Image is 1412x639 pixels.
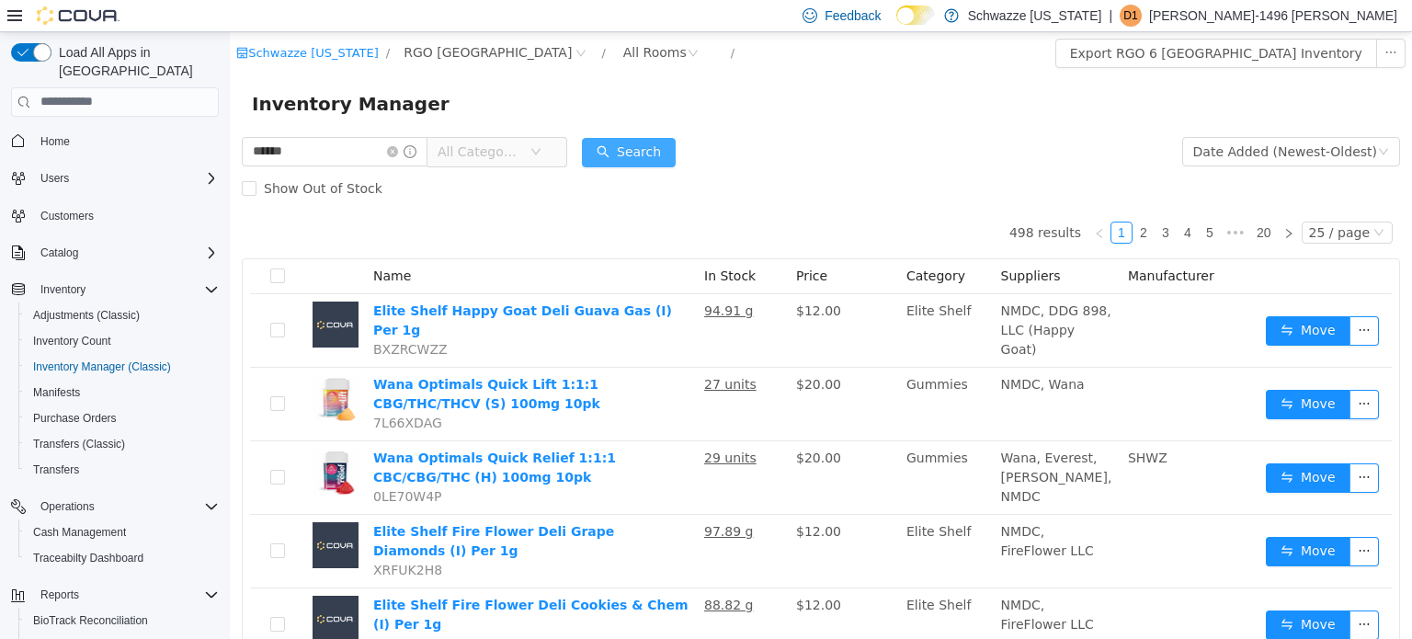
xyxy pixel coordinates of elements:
[669,409,764,483] td: Gummies
[33,204,219,227] span: Customers
[474,345,527,359] u: 27 units
[26,521,133,543] a: Cash Management
[1144,195,1155,208] i: icon: down
[669,336,764,409] td: Gummies
[83,269,129,315] img: Elite Shelf Happy Goat Deli Guava Gas (I) Per 1g placeholder
[501,14,505,28] span: /
[18,519,226,545] button: Cash Management
[566,236,598,251] span: Price
[18,405,226,431] button: Purchase Orders
[33,242,85,264] button: Catalog
[4,128,226,154] button: Home
[33,496,219,518] span: Operations
[174,10,342,30] span: RGO 6 Northeast Heights
[18,608,226,633] button: BioTrack Reconciliation
[474,271,523,286] u: 94.91 g
[33,411,117,426] span: Purchase Orders
[771,418,882,472] span: Wana, Everest, [PERSON_NAME], NMDC
[677,236,735,251] span: Category
[18,457,226,483] button: Transfers
[33,359,171,374] span: Inventory Manager (Classic)
[1120,505,1149,534] button: icon: ellipsis
[83,490,129,536] img: Elite Shelf Fire Flower Deli Grape Diamonds (I) Per 1g placeholder
[669,483,764,556] td: Elite Shelf
[18,380,226,405] button: Manifests
[143,565,459,599] a: Elite Shelf Fire Flower Deli Cookies & Chem (I) Per 1g
[566,345,611,359] span: $20.00
[33,584,86,606] button: Reports
[26,433,132,455] a: Transfers (Classic)
[780,189,851,211] li: 498 results
[371,14,375,28] span: /
[33,525,126,540] span: Cash Management
[991,189,1020,211] li: Next 5 Pages
[474,418,527,433] u: 29 units
[40,282,85,297] span: Inventory
[40,134,70,149] span: Home
[352,106,446,135] button: icon: searchSearch
[669,262,764,336] td: Elite Shelf
[33,205,101,227] a: Customers
[926,190,946,211] a: 3
[970,190,990,211] a: 5
[864,196,875,207] i: icon: left
[26,356,178,378] a: Inventory Manager (Classic)
[33,385,80,400] span: Manifests
[143,457,212,472] span: 0LE70W4P
[26,433,219,455] span: Transfers (Classic)
[143,310,218,325] span: BXZRCWZZ
[1048,189,1070,211] li: Next Page
[566,565,611,580] span: $12.00
[1120,358,1149,387] button: icon: ellipsis
[859,189,881,211] li: Previous Page
[26,382,219,404] span: Manifests
[26,304,147,326] a: Adjustments (Classic)
[40,209,94,223] span: Customers
[33,131,77,153] a: Home
[1109,5,1112,27] p: |
[969,189,991,211] li: 5
[393,6,457,34] div: All Rooms
[896,6,935,25] input: Dark Mode
[898,418,938,433] span: SHWZ
[898,236,985,251] span: Manufacturer
[566,271,611,286] span: $12.00
[1120,5,1142,27] div: Danny-1496 Moreno
[143,345,370,379] a: Wana Optimals Quick Lift 1:1:1 CBG/THC/THCV (S) 100mg 10pk
[903,189,925,211] li: 2
[18,328,226,354] button: Inventory Count
[18,302,226,328] button: Adjustments (Classic)
[771,492,864,526] span: NMDC, FireFlower LLC
[26,610,155,632] a: BioTrack Reconciliation
[4,202,226,229] button: Customers
[948,190,968,211] a: 4
[37,6,120,25] img: Cova
[1036,284,1121,314] button: icon: swapMove
[771,271,882,325] span: NMDC, DDG 898, LLC (Happy Goat)
[1020,189,1048,211] li: 20
[4,494,226,519] button: Operations
[566,492,611,507] span: $12.00
[26,330,119,352] a: Inventory Count
[6,15,18,27] i: icon: shop
[1120,284,1149,314] button: icon: ellipsis
[904,190,924,211] a: 2
[825,6,881,25] span: Feedback
[1021,190,1047,211] a: 20
[968,5,1102,27] p: Schwazze [US_STATE]
[4,277,226,302] button: Inventory
[1120,578,1149,608] button: icon: ellipsis
[947,189,969,211] li: 4
[33,167,219,189] span: Users
[33,437,125,451] span: Transfers (Classic)
[18,354,226,380] button: Inventory Manager (Classic)
[33,334,111,348] span: Inventory Count
[208,110,291,129] span: All Categories
[26,382,87,404] a: Manifests
[474,492,523,507] u: 97.89 g
[174,113,187,126] i: icon: info-circle
[26,521,219,543] span: Cash Management
[1036,578,1121,608] button: icon: swapMove
[83,416,129,462] img: Wana Optimals Quick Relief 1:1:1 CBC/CBG/THC (H) 100mg 10pk hero shot
[143,492,384,526] a: Elite Shelf Fire Flower Deli Grape Diamonds (I) Per 1g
